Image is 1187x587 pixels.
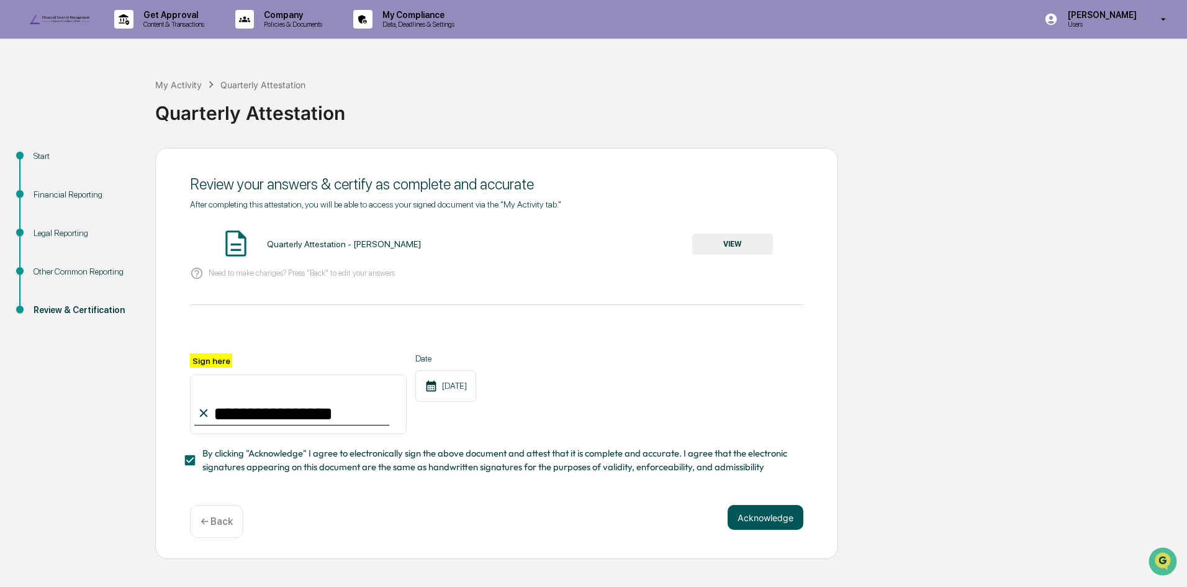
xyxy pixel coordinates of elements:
[254,20,328,29] p: Policies & Documents
[1147,546,1181,580] iframe: Open customer support
[692,234,773,255] button: VIEW
[12,181,22,191] div: 🔎
[85,152,159,174] a: 🗄️Attestations
[190,175,803,193] div: Review your answers & certify as complete and accurate
[34,227,135,240] div: Legal Reporting
[34,304,135,317] div: Review & Certification
[133,10,210,20] p: Get Approval
[202,447,793,475] span: By clicking "Acknowledge" I agree to electronically sign the above document and attest that it is...
[12,26,226,46] p: How can we help?
[7,175,83,198] a: 🔎Data Lookup
[254,10,328,20] p: Company
[25,157,80,169] span: Preclearance
[88,210,150,220] a: Powered byPylon
[12,95,35,117] img: 1746055101610-c473b297-6a78-478c-a979-82029cc54cd1
[1058,10,1143,20] p: [PERSON_NAME]
[124,211,150,220] span: Pylon
[415,353,476,363] label: Date
[90,158,100,168] div: 🗄️
[7,152,85,174] a: 🖐️Preclearance
[209,268,395,278] p: Need to make changes? Press "Back" to edit your answers
[201,516,233,527] p: ← Back
[220,228,251,259] img: Document Icon
[372,10,461,20] p: My Compliance
[102,157,154,169] span: Attestations
[415,370,476,402] div: [DATE]
[211,99,226,114] button: Start new chat
[42,107,157,117] div: We're available if you need us!
[133,20,210,29] p: Content & Transactions
[42,95,204,107] div: Start new chat
[155,92,1181,124] div: Quarterly Attestation
[220,80,305,90] div: Quarterly Attestation
[1058,20,1143,29] p: Users
[34,265,135,278] div: Other Common Reporting
[267,239,421,249] div: Quarterly Attestation - [PERSON_NAME]
[25,180,78,193] span: Data Lookup
[372,20,461,29] p: Data, Deadlines & Settings
[30,14,89,24] img: logo
[12,158,22,168] div: 🖐️
[155,80,202,90] div: My Activity
[190,353,232,368] label: Sign here
[728,505,803,530] button: Acknowledge
[190,199,561,209] span: After completing this attestation, you will be able to access your signed document via the "My Ac...
[34,188,135,201] div: Financial Reporting
[34,150,135,163] div: Start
